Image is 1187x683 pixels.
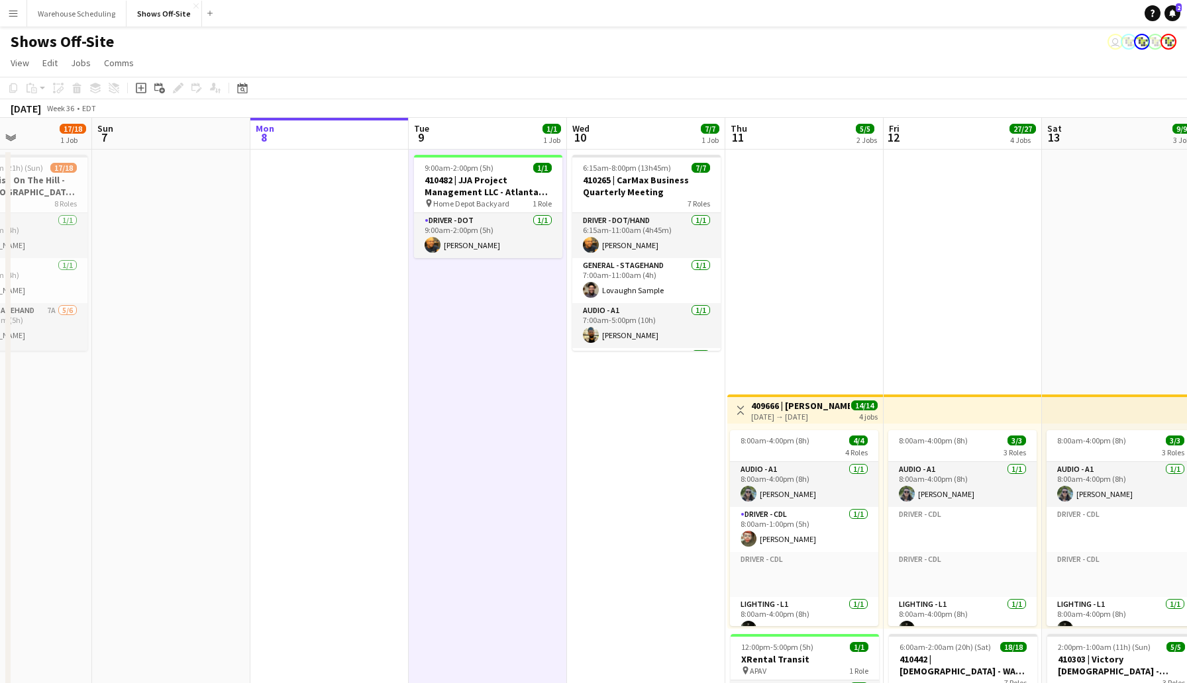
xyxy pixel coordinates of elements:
h3: 410482 | JJA Project Management LLC - Atlanta Food & Wine Festival - Home Depot Backyard - Deliver [414,174,562,198]
span: Sat [1047,122,1062,134]
span: Thu [731,122,747,134]
span: View [11,57,29,69]
div: [DATE] [11,102,41,115]
span: 1/1 [542,124,561,134]
span: 7 Roles [688,199,710,208]
button: Shows Off-Site [127,1,202,26]
span: 9 [412,130,429,145]
span: 8 [254,130,274,145]
div: EDT [82,103,96,113]
span: 7/7 [692,163,710,173]
span: Edit [42,57,58,69]
a: Edit [37,54,63,71]
a: Comms [99,54,139,71]
span: 13 [1045,130,1062,145]
span: 8:00am-4:00pm (8h) [741,435,809,445]
span: Mon [256,122,274,134]
div: 1 Job [60,135,85,145]
app-card-role: Audio - A11/17:00am-5:00pm (10h)[PERSON_NAME] [572,303,721,348]
span: 1 Role [849,666,868,676]
app-card-role: Video - TD/ Show Caller1/1 [572,348,721,393]
app-card-role-placeholder: Driver - CDL [888,552,1037,597]
app-user-avatar: Labor Coordinator [1147,34,1163,50]
app-card-role: Driver - DOT1/19:00am-2:00pm (5h)[PERSON_NAME] [414,213,562,258]
span: 17/18 [50,163,77,173]
span: Wed [572,122,590,134]
app-card-role: Audio - A11/18:00am-4:00pm (8h)[PERSON_NAME] [730,462,878,507]
span: 4/4 [849,435,868,445]
span: 7 [95,130,113,145]
span: 12 [887,130,900,145]
app-card-role: Lighting - L11/18:00am-4:00pm (8h)[PERSON_NAME] [888,597,1037,642]
span: Fri [889,122,900,134]
div: 4 jobs [859,410,878,422]
span: Jobs [71,57,91,69]
span: 27/27 [1009,124,1036,134]
a: View [5,54,34,71]
span: 7/7 [701,124,719,134]
span: 8:00am-4:00pm (8h) [899,435,968,445]
span: 17/18 [60,124,86,134]
span: Home Depot Backyard [433,199,509,208]
app-card-role-placeholder: Driver - CDL [888,507,1037,552]
span: Tue [414,122,429,134]
h1: Shows Off-Site [11,32,114,52]
app-job-card: 9:00am-2:00pm (5h)1/1410482 | JJA Project Management LLC - Atlanta Food & Wine Festival - Home De... [414,155,562,258]
span: 8 Roles [54,199,77,208]
span: 1/1 [533,163,552,173]
span: 4 Roles [845,447,868,457]
span: 8:00am-4:00pm (8h) [1057,435,1126,445]
h3: 409666 | [PERSON_NAME] Event [751,400,850,412]
span: 12:00pm-5:00pm (5h) [741,642,813,652]
span: 9:00am-2:00pm (5h) [425,163,493,173]
span: 11 [729,130,747,145]
div: 1 Job [701,135,719,145]
span: 6:15am-8:00pm (13h45m) [583,163,671,173]
span: 10 [570,130,590,145]
h3: XRental Transit [731,653,879,665]
span: 2 [1176,3,1182,12]
app-user-avatar: Labor Coordinator [1121,34,1137,50]
app-user-avatar: Labor Coordinator [1161,34,1176,50]
app-card-role-placeholder: Driver - CDL [730,552,878,597]
span: 14/14 [851,400,878,410]
div: [DATE] → [DATE] [751,412,850,422]
span: 5/5 [856,124,874,134]
app-card-role: Audio - A11/18:00am-4:00pm (8h)[PERSON_NAME] [888,462,1037,507]
span: Week 36 [44,103,77,113]
span: Comms [104,57,134,69]
span: Sun [97,122,113,134]
span: 2:00pm-1:00am (11h) (Sun) [1058,642,1151,652]
span: 3 Roles [1162,447,1184,457]
app-card-role: Lighting - L11/18:00am-4:00pm (8h)[PERSON_NAME] [730,597,878,642]
app-user-avatar: Labor Coordinator [1134,34,1150,50]
a: Jobs [66,54,96,71]
app-job-card: 6:15am-8:00pm (13h45m)7/7410265 | CarMax Business Quarterly Meeting7 RolesDriver - DOT/Hand1/16:1... [572,155,721,351]
span: 3/3 [1166,435,1184,445]
span: 1 Role [533,199,552,208]
span: 3/3 [1007,435,1026,445]
button: Warehouse Scheduling [27,1,127,26]
span: APAV [750,666,766,676]
span: 6:00am-2:00am (20h) (Sat) [900,642,991,652]
div: 2 Jobs [856,135,877,145]
div: 4 Jobs [1010,135,1035,145]
span: 5/5 [1166,642,1185,652]
span: 1/1 [850,642,868,652]
div: 1 Job [543,135,560,145]
h3: 410442 | [DEMOGRAPHIC_DATA] - WAVE College Ministry 2025 [889,653,1037,677]
app-job-card: 8:00am-4:00pm (8h)3/33 RolesAudio - A11/18:00am-4:00pm (8h)[PERSON_NAME]Driver - CDLDriver - CDLL... [888,430,1037,626]
app-card-role: General - Stagehand1/17:00am-11:00am (4h)Lovaughn Sample [572,258,721,303]
app-user-avatar: Toryn Tamborello [1108,34,1123,50]
h3: 410265 | CarMax Business Quarterly Meeting [572,174,721,198]
app-card-role: Driver - CDL1/18:00am-1:00pm (5h)[PERSON_NAME] [730,507,878,552]
span: 3 Roles [1004,447,1026,457]
a: 2 [1164,5,1180,21]
app-card-role: Driver - DOT/Hand1/16:15am-11:00am (4h45m)[PERSON_NAME] [572,213,721,258]
app-job-card: 8:00am-4:00pm (8h)4/44 RolesAudio - A11/18:00am-4:00pm (8h)[PERSON_NAME]Driver - CDL1/18:00am-1:0... [730,430,878,626]
span: 18/18 [1000,642,1027,652]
